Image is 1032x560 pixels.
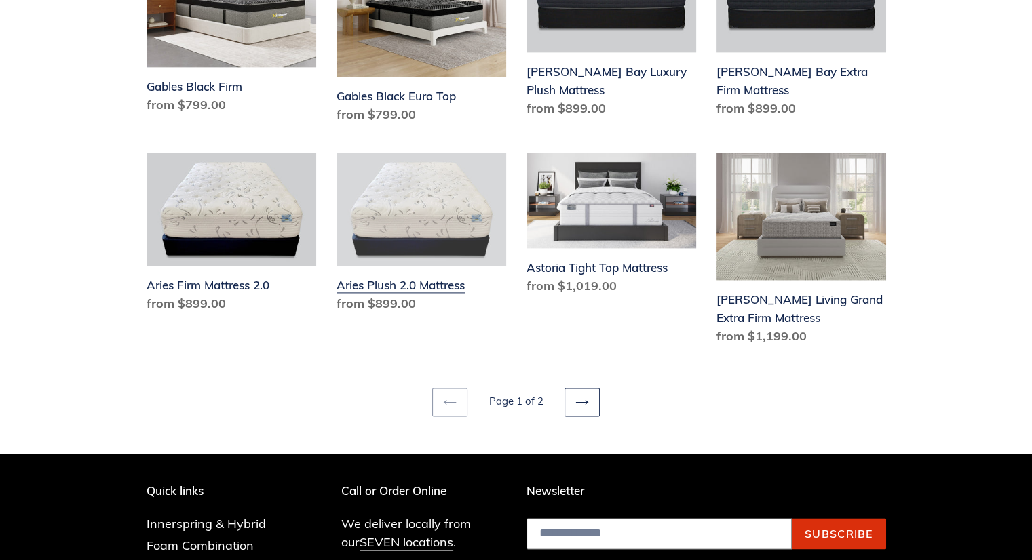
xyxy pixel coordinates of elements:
[341,484,506,498] p: Call or Order Online
[805,527,873,540] span: Subscribe
[360,534,453,551] a: SEVEN locations
[527,518,792,549] input: Email address
[147,516,266,532] a: Innerspring & Hybrid
[147,538,254,553] a: Foam Combination
[716,153,886,351] a: Scott Living Grand Extra Firm Mattress
[527,484,886,498] p: Newsletter
[341,515,506,551] p: We deliver locally from our .
[147,153,316,318] a: Aries Firm Mattress 2.0
[527,153,696,300] a: Astoria Tight Top Mattress
[470,394,562,409] li: Page 1 of 2
[147,484,286,498] p: Quick links
[792,518,886,549] button: Subscribe
[337,153,506,318] a: Aries Plush 2.0 Mattress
